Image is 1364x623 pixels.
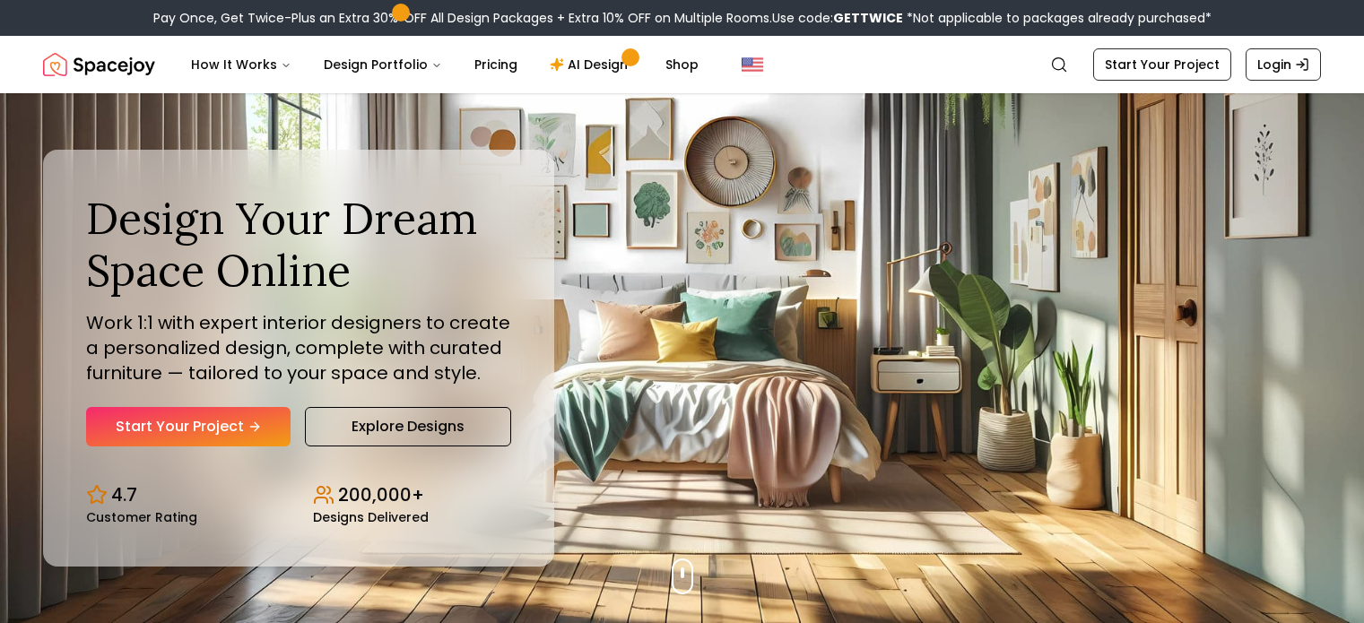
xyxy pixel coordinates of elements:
h1: Design Your Dream Space Online [86,193,511,296]
button: How It Works [177,47,306,82]
a: Start Your Project [86,407,291,446]
a: AI Design [535,47,647,82]
a: Spacejoy [43,47,155,82]
p: 200,000+ [338,482,424,507]
a: Pricing [460,47,532,82]
small: Designs Delivered [313,511,429,523]
a: Start Your Project [1093,48,1231,81]
a: Login [1246,48,1321,81]
img: Spacejoy Logo [43,47,155,82]
small: Customer Rating [86,511,197,523]
nav: Global [43,36,1321,93]
button: Design Portfolio [309,47,456,82]
span: *Not applicable to packages already purchased* [903,9,1212,27]
p: Work 1:1 with expert interior designers to create a personalized design, complete with curated fu... [86,310,511,385]
b: GETTWICE [833,9,903,27]
a: Shop [651,47,713,82]
div: Design stats [86,468,511,523]
a: Explore Designs [305,407,511,446]
p: 4.7 [111,482,137,507]
span: Use code: [772,9,903,27]
img: United States [742,54,763,75]
div: Pay Once, Get Twice-Plus an Extra 30% OFF All Design Packages + Extra 10% OFF on Multiple Rooms. [153,9,1212,27]
nav: Main [177,47,713,82]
